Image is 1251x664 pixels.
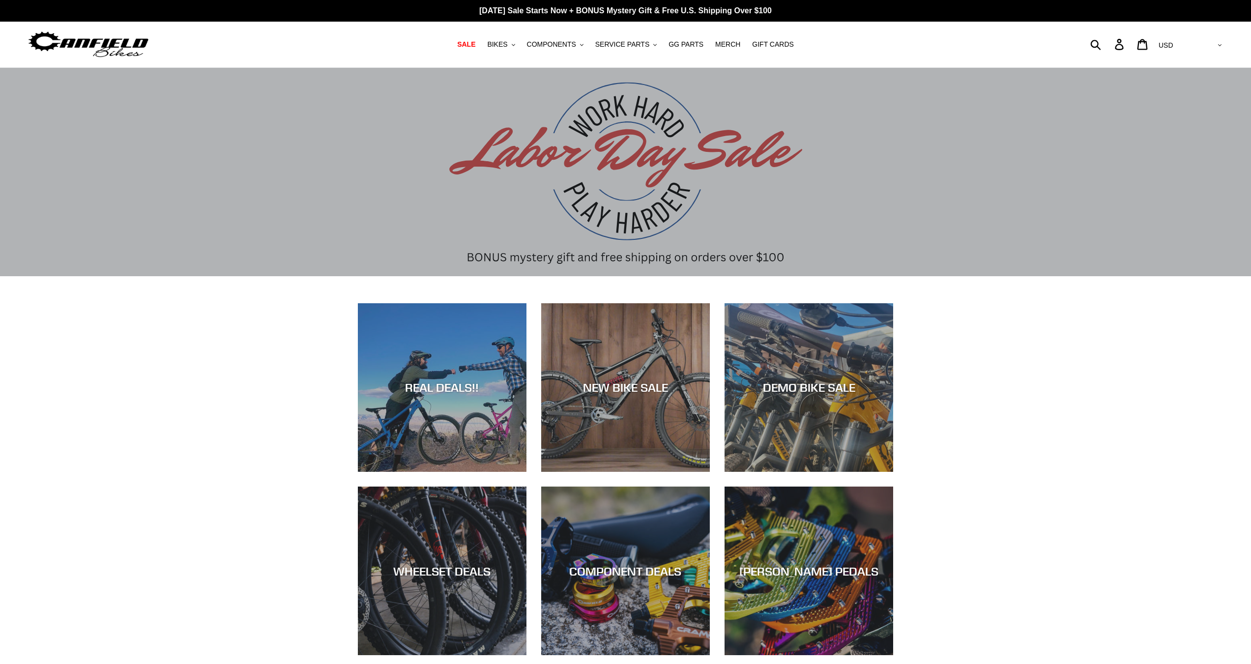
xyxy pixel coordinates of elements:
[522,38,588,51] button: COMPONENTS
[725,303,893,472] a: DEMO BIKE SALE
[452,38,480,51] a: SALE
[752,40,794,49] span: GIFT CARDS
[27,29,150,60] img: Canfield Bikes
[725,564,893,578] div: [PERSON_NAME] PEDALS
[715,40,740,49] span: MERCH
[595,40,649,49] span: SERVICE PARTS
[541,487,710,655] a: COMPONENT DEALS
[358,303,526,472] a: REAL DEALS!!
[541,303,710,472] a: NEW BIKE SALE
[527,40,576,49] span: COMPONENTS
[725,487,893,655] a: [PERSON_NAME] PEDALS
[710,38,745,51] a: MERCH
[482,38,520,51] button: BIKES
[590,38,662,51] button: SERVICE PARTS
[669,40,703,49] span: GG PARTS
[358,380,526,395] div: REAL DEALS!!
[358,487,526,655] a: WHEELSET DEALS
[457,40,475,49] span: SALE
[725,380,893,395] div: DEMO BIKE SALE
[747,38,799,51] a: GIFT CARDS
[358,564,526,578] div: WHEELSET DEALS
[541,380,710,395] div: NEW BIKE SALE
[487,40,507,49] span: BIKES
[541,564,710,578] div: COMPONENT DEALS
[664,38,708,51] a: GG PARTS
[1096,33,1121,55] input: Search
